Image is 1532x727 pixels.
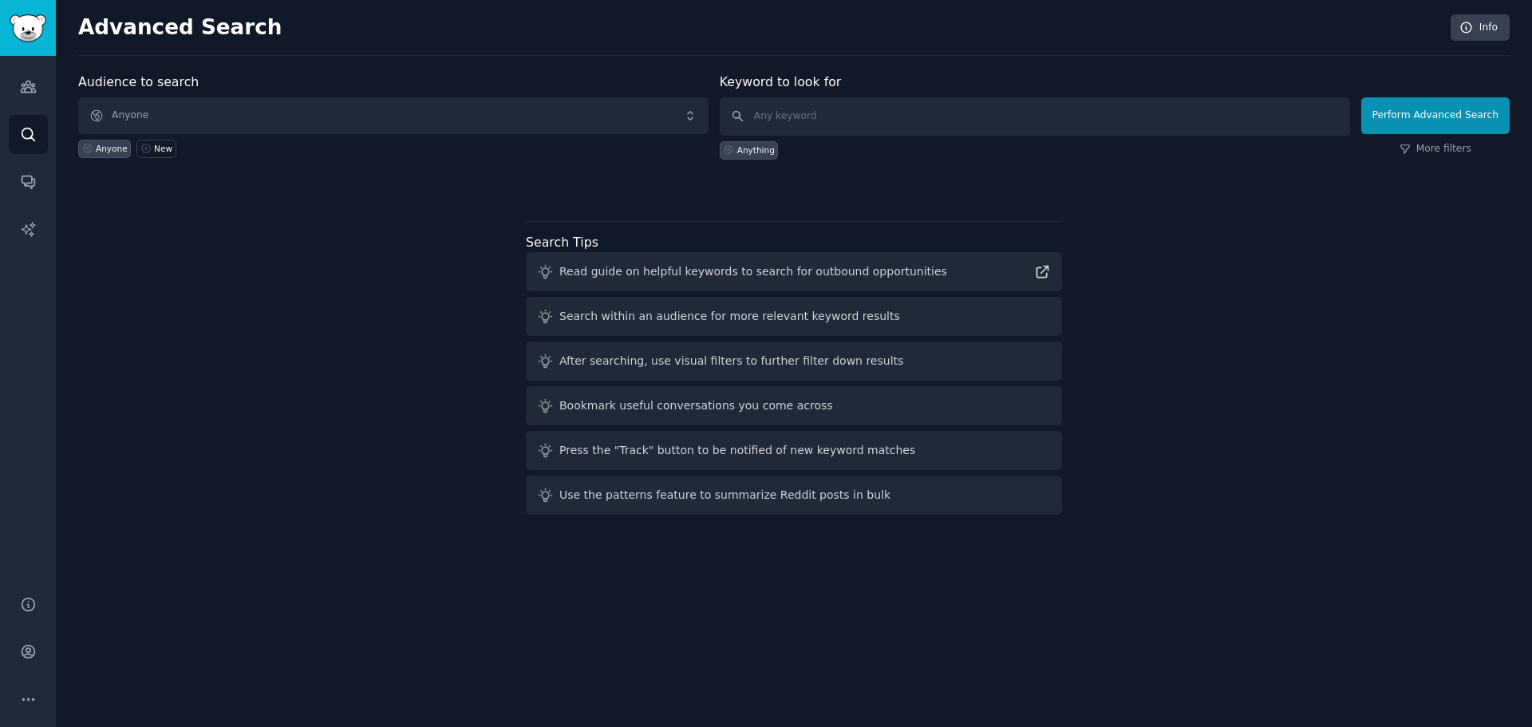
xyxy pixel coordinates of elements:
input: Any keyword [720,97,1350,136]
h2: Advanced Search [78,15,1442,41]
button: Perform Advanced Search [1361,97,1510,134]
label: Search Tips [526,235,598,250]
div: Bookmark useful conversations you come across [559,397,833,414]
a: Info [1451,14,1510,41]
img: GummySearch logo [10,14,46,42]
div: After searching, use visual filters to further filter down results [559,353,903,369]
label: Audience to search [78,74,199,89]
div: New [154,143,172,154]
div: Anyone [96,143,128,154]
div: Use the patterns feature to summarize Reddit posts in bulk [559,487,890,504]
div: Read guide on helpful keywords to search for outbound opportunities [559,263,947,280]
div: Search within an audience for more relevant keyword results [559,308,900,325]
div: Anything [737,144,775,156]
div: Press the "Track" button to be notified of new keyword matches [559,442,915,459]
label: Keyword to look for [720,74,842,89]
button: Anyone [78,97,709,134]
a: More filters [1400,142,1471,156]
a: New [136,140,176,158]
